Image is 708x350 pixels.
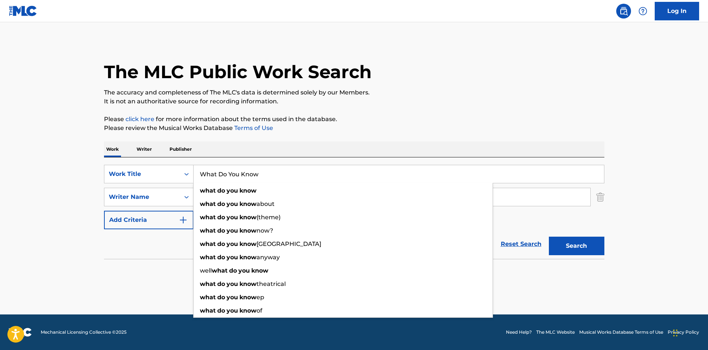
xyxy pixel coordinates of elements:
[671,314,708,350] iframe: Chat Widget
[217,254,225,261] strong: do
[239,307,256,314] strong: know
[239,200,256,207] strong: know
[227,307,238,314] strong: you
[109,170,175,179] div: Work Title
[619,7,628,16] img: search
[227,240,238,247] strong: you
[200,280,216,287] strong: what
[497,236,545,252] a: Reset Search
[9,328,32,337] img: logo
[217,214,225,221] strong: do
[134,141,154,157] p: Writer
[233,124,273,131] a: Terms of Use
[506,329,532,336] a: Need Help?
[239,294,256,301] strong: know
[655,2,699,20] a: Log In
[217,280,225,287] strong: do
[200,254,216,261] strong: what
[104,61,372,83] h1: The MLC Public Work Search
[227,214,238,221] strong: you
[200,214,216,221] strong: what
[227,227,238,234] strong: you
[256,227,273,234] span: now?
[229,267,237,274] strong: do
[239,214,256,221] strong: know
[104,124,604,133] p: Please review the Musical Works Database
[238,267,250,274] strong: you
[256,200,275,207] span: about
[256,240,321,247] span: [GEOGRAPHIC_DATA]
[217,200,225,207] strong: do
[217,227,225,234] strong: do
[668,329,699,336] a: Privacy Policy
[536,329,575,336] a: The MLC Website
[104,97,604,106] p: It is not an authoritative source for recording information.
[104,211,194,229] button: Add Criteria
[212,267,228,274] strong: what
[200,294,216,301] strong: what
[200,240,216,247] strong: what
[217,294,225,301] strong: do
[227,200,238,207] strong: you
[104,88,604,97] p: The accuracy and completeness of The MLC's data is determined solely by our Members.
[41,329,127,336] span: Mechanical Licensing Collective © 2025
[200,267,212,274] span: well
[549,237,604,255] button: Search
[217,187,225,194] strong: do
[125,116,154,123] a: click here
[104,141,121,157] p: Work
[104,165,604,259] form: Search Form
[200,187,216,194] strong: what
[239,187,256,194] strong: know
[239,227,256,234] strong: know
[9,6,37,16] img: MLC Logo
[635,4,650,19] div: Help
[239,240,256,247] strong: know
[239,254,256,261] strong: know
[200,227,216,234] strong: what
[167,141,194,157] p: Publisher
[638,7,647,16] img: help
[200,200,216,207] strong: what
[256,254,280,261] span: anyway
[256,294,264,301] span: ep
[673,322,678,344] div: Drag
[217,307,225,314] strong: do
[104,115,604,124] p: Please for more information about the terms used in the database.
[227,280,238,287] strong: you
[256,214,281,221] span: (theme)
[217,240,225,247] strong: do
[227,187,238,194] strong: you
[109,193,175,201] div: Writer Name
[227,254,238,261] strong: you
[256,307,262,314] span: of
[256,280,286,287] span: theatrical
[200,307,216,314] strong: what
[596,188,604,206] img: Delete Criterion
[251,267,268,274] strong: know
[579,329,663,336] a: Musical Works Database Terms of Use
[616,4,631,19] a: Public Search
[179,216,188,224] img: 9d2ae6d4665cec9f34b9.svg
[227,294,238,301] strong: you
[239,280,256,287] strong: know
